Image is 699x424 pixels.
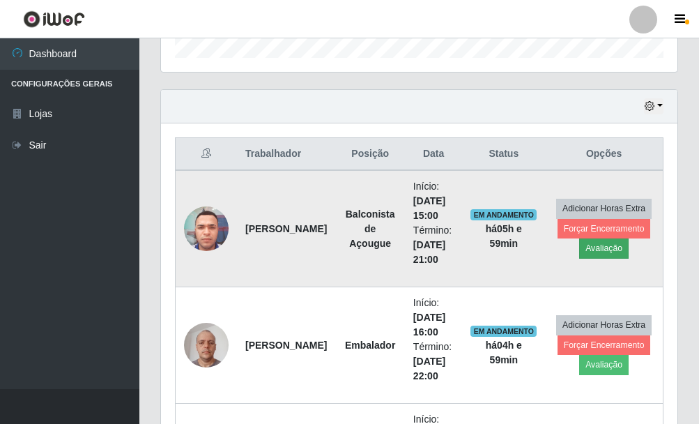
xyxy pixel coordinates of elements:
[413,223,454,267] li: Término:
[558,335,651,355] button: Forçar Encerramento
[184,199,229,258] img: 1754753909287.jpeg
[335,138,404,171] th: Posição
[413,356,445,381] time: [DATE] 22:00
[413,179,454,223] li: Início:
[237,138,335,171] th: Trabalhador
[579,355,629,374] button: Avaliação
[579,238,629,258] button: Avaliação
[545,138,663,171] th: Opções
[413,195,445,221] time: [DATE] 15:00
[245,223,327,234] strong: [PERSON_NAME]
[184,315,229,374] img: 1723391026413.jpeg
[405,138,463,171] th: Data
[486,223,522,249] strong: há 05 h e 59 min
[556,199,652,218] button: Adicionar Horas Extra
[245,340,327,351] strong: [PERSON_NAME]
[470,209,537,220] span: EM ANDAMENTO
[462,138,545,171] th: Status
[345,340,395,351] strong: Embalador
[413,312,445,338] time: [DATE] 16:00
[558,219,651,238] button: Forçar Encerramento
[23,10,85,28] img: CoreUI Logo
[346,209,395,249] strong: Balconista de Açougue
[413,340,454,384] li: Término:
[470,326,537,337] span: EM ANDAMENTO
[556,315,652,335] button: Adicionar Horas Extra
[486,340,522,365] strong: há 04 h e 59 min
[413,296,454,340] li: Início:
[413,239,445,265] time: [DATE] 21:00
